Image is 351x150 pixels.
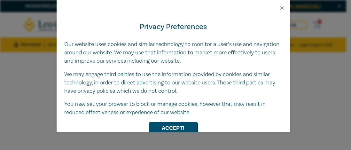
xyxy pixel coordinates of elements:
h4: Privacy Preferences [64,21,282,33]
p: You may set your browser to block or manage cookies, however that may result in reduced effective... [64,100,282,117]
button: Accept! [149,122,197,134]
p: Our website uses cookies and similar technology to monitor a user’s use and navigation around our... [64,40,282,65]
p: We may engage third parties to use the information provided by cookies and similar technology, in... [64,70,282,95]
button: Close [279,5,285,11]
